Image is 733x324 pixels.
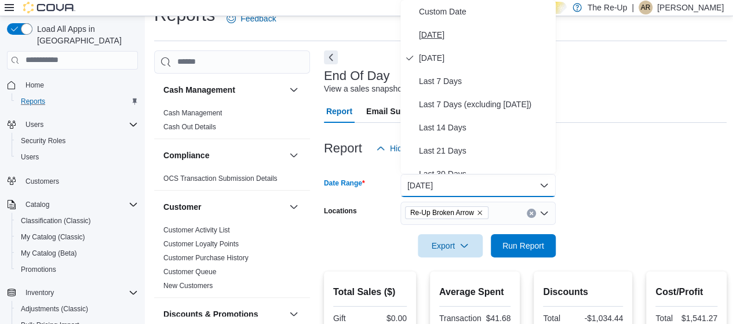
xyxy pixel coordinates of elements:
label: Locations [324,206,357,216]
h2: Total Sales ($) [333,285,407,299]
span: Inventory [21,286,138,300]
span: Home [25,81,44,90]
a: Cash Management [163,109,222,117]
span: Users [25,120,43,129]
span: Home [21,78,138,92]
button: Cash Management [287,83,301,97]
span: Adjustments (Classic) [16,302,138,316]
button: Clear input [527,209,536,218]
img: Cova [23,2,75,13]
button: Open list of options [539,209,549,218]
span: Feedback [240,13,276,24]
span: Custom Date [419,5,551,19]
button: Next [324,50,338,64]
button: Compliance [287,148,301,162]
a: Feedback [222,7,280,30]
span: Re-Up Broken Arrow [405,206,488,219]
a: Customers [21,174,64,188]
button: Run Report [491,234,556,257]
span: Customer Queue [163,267,216,276]
button: Customer [163,201,285,213]
span: Security Roles [16,134,138,148]
div: $0.00 [372,314,407,323]
h2: Cost/Profit [655,285,717,299]
h3: Report [324,141,362,155]
button: Security Roles [12,133,143,149]
div: Cash Management [154,106,310,139]
span: [DATE] [419,51,551,65]
a: Customer Purchase History [163,254,249,262]
button: [DATE] [400,174,556,197]
p: The Re-Up [588,1,627,14]
span: Load All Apps in [GEOGRAPHIC_DATA] [32,23,138,46]
span: Classification (Classic) [16,214,138,228]
span: Users [21,152,39,162]
span: [DATE] [419,28,551,42]
a: Home [21,78,49,92]
span: Customer Activity List [163,225,230,235]
p: | [632,1,634,14]
h3: Compliance [163,150,209,161]
span: New Customers [163,281,213,290]
button: Users [21,118,48,132]
span: Promotions [21,265,56,274]
button: Discounts & Promotions [287,307,301,321]
a: Customer Queue [163,268,216,276]
span: Cash Out Details [163,122,216,132]
a: Security Roles [16,134,70,148]
a: Customer Activity List [163,226,230,234]
span: Reports [21,97,45,106]
span: Customer Purchase History [163,253,249,263]
span: Customers [25,177,59,186]
a: Cash Out Details [163,123,216,131]
div: -$1,034.44 [584,314,623,323]
span: Adjustments (Classic) [21,304,88,314]
span: My Catalog (Beta) [16,246,138,260]
button: Reports [12,93,143,110]
span: Users [16,150,138,164]
a: Adjustments (Classic) [16,302,93,316]
span: My Catalog (Classic) [16,230,138,244]
span: Inventory [25,288,54,297]
span: Hide Parameters [390,143,451,154]
span: Email Subscription [366,100,440,123]
button: Inventory [2,285,143,301]
span: Cash Management [163,108,222,118]
button: Customers [2,172,143,189]
button: Classification (Classic) [12,213,143,229]
h3: Cash Management [163,84,235,96]
button: Promotions [12,261,143,278]
a: My Catalog (Beta) [16,246,82,260]
span: Promotions [16,263,138,276]
span: Catalog [21,198,138,212]
h2: Average Spent [439,285,510,299]
span: Last 21 Days [419,144,551,158]
span: Catalog [25,200,49,209]
button: Compliance [163,150,285,161]
a: Promotions [16,263,61,276]
span: Reports [16,94,138,108]
button: Adjustments (Classic) [12,301,143,317]
span: Users [21,118,138,132]
a: OCS Transaction Submission Details [163,174,278,183]
div: $1,541.27 [681,314,717,323]
span: Customers [21,173,138,188]
div: Compliance [154,172,310,190]
span: Run Report [502,240,544,252]
label: Date Range [324,179,365,188]
button: Inventory [21,286,59,300]
button: Users [2,117,143,133]
span: Last 7 Days (excluding [DATE]) [419,97,551,111]
a: Reports [16,94,50,108]
button: Discounts & Promotions [163,308,285,320]
span: Customer Loyalty Points [163,239,239,249]
button: Hide Parameters [371,137,455,160]
span: Re-Up Broken Arrow [410,207,474,219]
div: $41.68 [486,314,511,323]
span: Classification (Classic) [21,216,91,225]
button: My Catalog (Beta) [12,245,143,261]
button: Users [12,149,143,165]
a: My Catalog (Classic) [16,230,90,244]
button: Cash Management [163,84,285,96]
div: Customer [154,223,310,297]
